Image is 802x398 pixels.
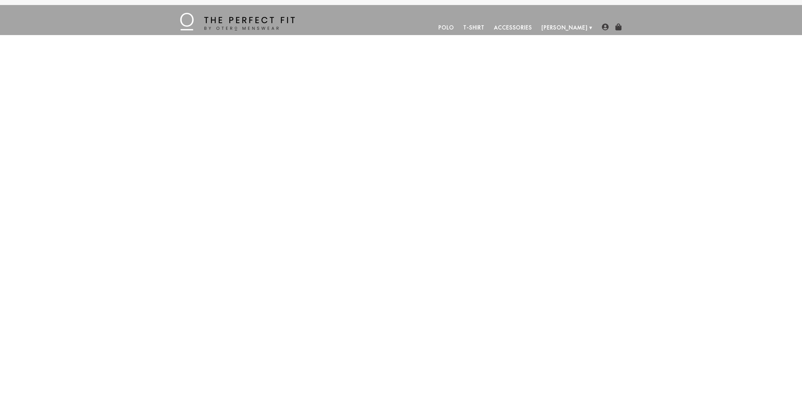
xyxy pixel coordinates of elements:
[537,20,592,35] a: [PERSON_NAME]
[459,20,489,35] a: T-Shirt
[489,20,537,35] a: Accessories
[434,20,459,35] a: Polo
[180,13,295,30] img: The Perfect Fit - by Otero Menswear - Logo
[602,23,609,30] img: user-account-icon.png
[615,23,622,30] img: shopping-bag-icon.png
